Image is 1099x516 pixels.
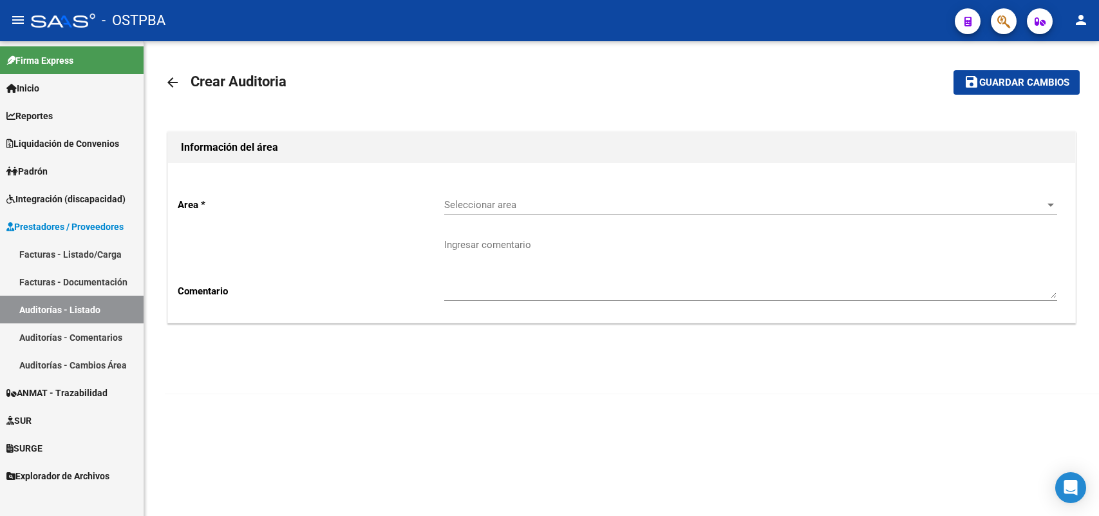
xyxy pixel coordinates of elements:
span: Liquidación de Convenios [6,137,119,151]
mat-icon: person [1073,12,1089,28]
span: Crear Auditoria [191,73,286,90]
span: Seleccionar area [444,199,1046,211]
span: Reportes [6,109,53,123]
span: Inicio [6,81,39,95]
mat-icon: arrow_back [165,75,180,90]
span: Explorador de Archivos [6,469,109,483]
p: Area * [178,198,444,212]
span: SUR [6,414,32,428]
span: Integración (discapacidad) [6,192,126,206]
mat-icon: save [964,74,979,90]
button: Guardar cambios [953,70,1080,94]
span: ANMAT - Trazabilidad [6,386,108,400]
h1: Información del área [181,137,1062,158]
div: Open Intercom Messenger [1055,472,1086,503]
span: Padrón [6,164,48,178]
p: Comentario [178,284,444,298]
span: Firma Express [6,53,73,68]
span: SURGE [6,441,42,455]
mat-icon: menu [10,12,26,28]
span: Prestadores / Proveedores [6,220,124,234]
span: Guardar cambios [979,77,1069,89]
span: - OSTPBA [102,6,165,35]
